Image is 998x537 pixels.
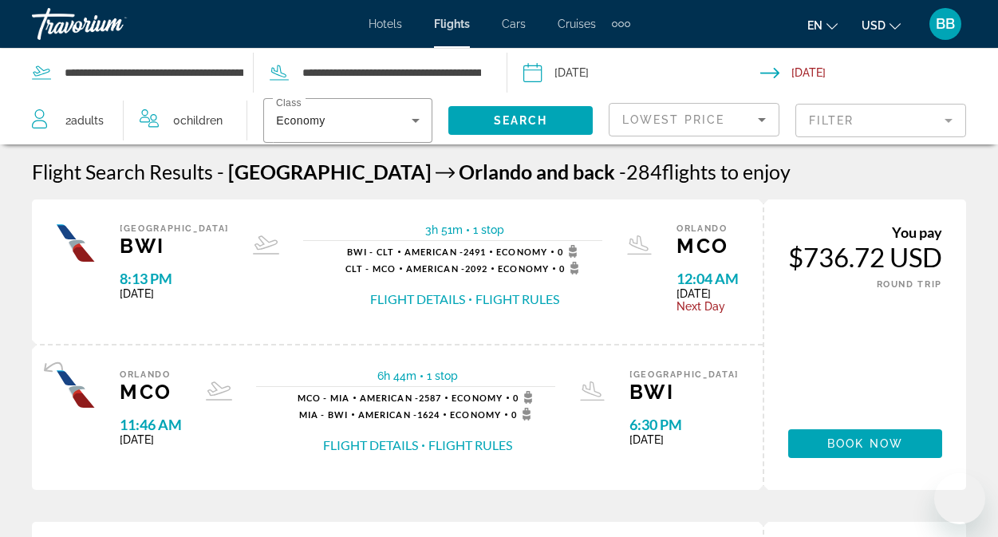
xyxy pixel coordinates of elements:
[450,409,501,420] span: Economy
[276,98,302,109] mat-label: Class
[71,114,104,127] span: Adults
[788,429,942,458] button: Book now
[807,14,838,37] button: Change language
[360,393,419,403] span: American -
[217,160,224,184] span: -
[496,247,547,257] span: Economy
[173,109,223,132] span: 0
[120,369,182,380] span: Orlando
[795,103,966,138] button: Filter
[120,223,229,234] span: [GEOGRAPHIC_DATA]
[677,234,739,258] span: MCO
[448,106,593,135] button: Search
[662,160,791,184] span: flights to enjoy
[827,437,903,450] span: Book now
[358,409,440,420] span: 1624
[323,436,418,454] button: Flight Details
[677,223,739,234] span: Orlando
[502,18,526,30] a: Cars
[452,393,503,403] span: Economy
[629,416,739,433] span: 6:30 PM
[347,247,394,257] span: BWI - CLT
[862,14,901,37] button: Change currency
[120,380,182,404] span: MCO
[513,391,538,404] span: 0
[498,263,549,274] span: Economy
[760,49,998,97] button: Return date: Mar 1, 2026
[558,18,596,30] a: Cruises
[523,49,761,97] button: Depart date: Feb 27, 2026
[65,109,104,132] span: 2
[180,114,223,127] span: Children
[377,369,416,382] span: 6h 44m
[298,393,349,403] span: MCO - MIA
[32,3,191,45] a: Travorium
[494,114,548,127] span: Search
[559,262,584,274] span: 0
[434,18,470,30] a: Flights
[677,300,739,313] span: Next Day
[677,270,739,287] span: 12:04 AM
[475,290,559,308] button: Flight Rules
[558,245,582,258] span: 0
[358,409,417,420] span: American -
[369,18,402,30] a: Hotels
[622,110,766,129] mat-select: Sort by
[370,290,465,308] button: Flight Details
[862,19,886,32] span: USD
[459,160,532,184] span: Orlando
[406,263,487,274] span: 2092
[629,433,739,446] span: [DATE]
[120,270,229,287] span: 8:13 PM
[120,416,182,433] span: 11:46 AM
[536,160,615,184] span: and back
[934,473,985,524] iframe: Button to launch messaging window
[936,16,955,32] span: BB
[120,234,229,258] span: BWI
[406,263,465,274] span: American -
[473,223,504,236] span: 1 stop
[16,97,247,144] button: Travelers: 2 adults, 0 children
[877,279,943,290] span: ROUND TRIP
[427,369,458,382] span: 1 stop
[428,436,512,454] button: Flight Rules
[629,380,739,404] span: BWI
[120,287,229,300] span: [DATE]
[404,247,463,257] span: American -
[404,247,486,257] span: 2491
[120,433,182,446] span: [DATE]
[788,223,942,241] div: You pay
[619,160,662,184] span: 284
[511,408,536,421] span: 0
[360,393,441,403] span: 2587
[677,287,739,300] span: [DATE]
[299,409,348,420] span: MIA - BWI
[788,241,942,273] div: $736.72 USD
[345,263,396,274] span: CLT - MCO
[622,113,724,126] span: Lowest Price
[629,369,739,380] span: [GEOGRAPHIC_DATA]
[32,160,213,184] h1: Flight Search Results
[425,223,463,236] span: 3h 51m
[807,19,822,32] span: en
[619,160,626,184] span: -
[612,11,630,37] button: Extra navigation items
[276,114,325,127] span: Economy
[925,7,966,41] button: User Menu
[228,160,432,184] span: [GEOGRAPHIC_DATA]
